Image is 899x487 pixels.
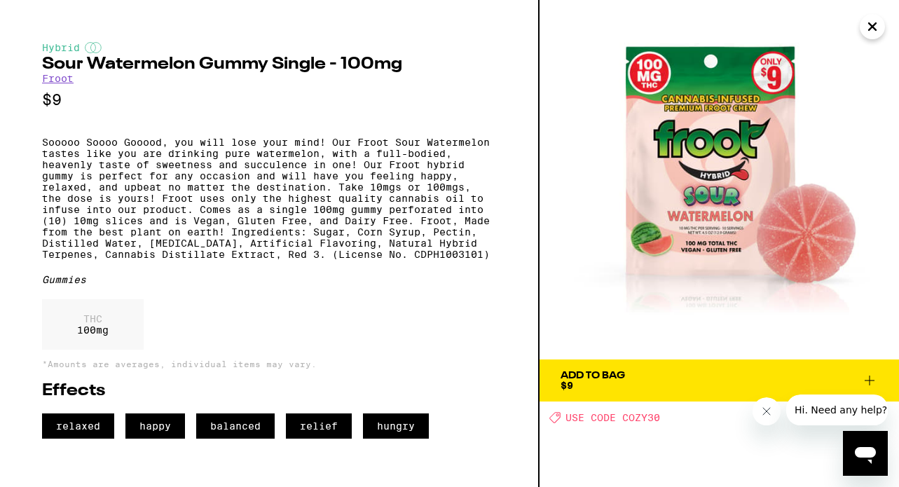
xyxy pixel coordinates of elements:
[540,359,899,402] button: Add To Bag$9
[196,413,275,439] span: balanced
[42,56,496,73] h2: Sour Watermelon Gummy Single - 100mg
[77,313,109,324] p: THC
[42,413,114,439] span: relaxed
[42,73,74,84] a: Froot
[42,91,496,109] p: $9
[843,431,888,476] iframe: Button to launch messaging window
[85,42,102,53] img: hybridColor.svg
[561,380,573,391] span: $9
[42,359,496,369] p: *Amounts are averages, individual items may vary.
[125,413,185,439] span: happy
[42,383,496,399] h2: Effects
[753,397,781,425] iframe: Close message
[786,395,888,425] iframe: Message from company
[42,42,496,53] div: Hybrid
[42,137,496,260] p: Sooooo Soooo Gooood, you will lose your mind! Our Froot Sour Watermelon tastes like you are drink...
[42,274,496,285] div: Gummies
[286,413,352,439] span: relief
[363,413,429,439] span: hungry
[42,299,144,350] div: 100 mg
[565,412,660,423] span: USE CODE COZY30
[860,14,885,39] button: Close
[561,371,625,380] div: Add To Bag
